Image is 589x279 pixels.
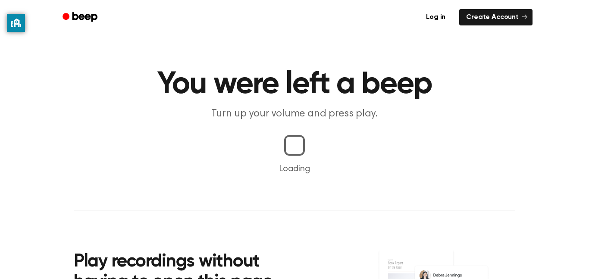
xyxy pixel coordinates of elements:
h1: You were left a beep [74,69,515,100]
p: Loading [10,163,579,176]
a: Log in [417,7,454,27]
p: Turn up your volume and press play. [129,107,460,121]
a: Beep [56,9,105,26]
button: privacy banner [7,14,25,32]
a: Create Account [459,9,533,25]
